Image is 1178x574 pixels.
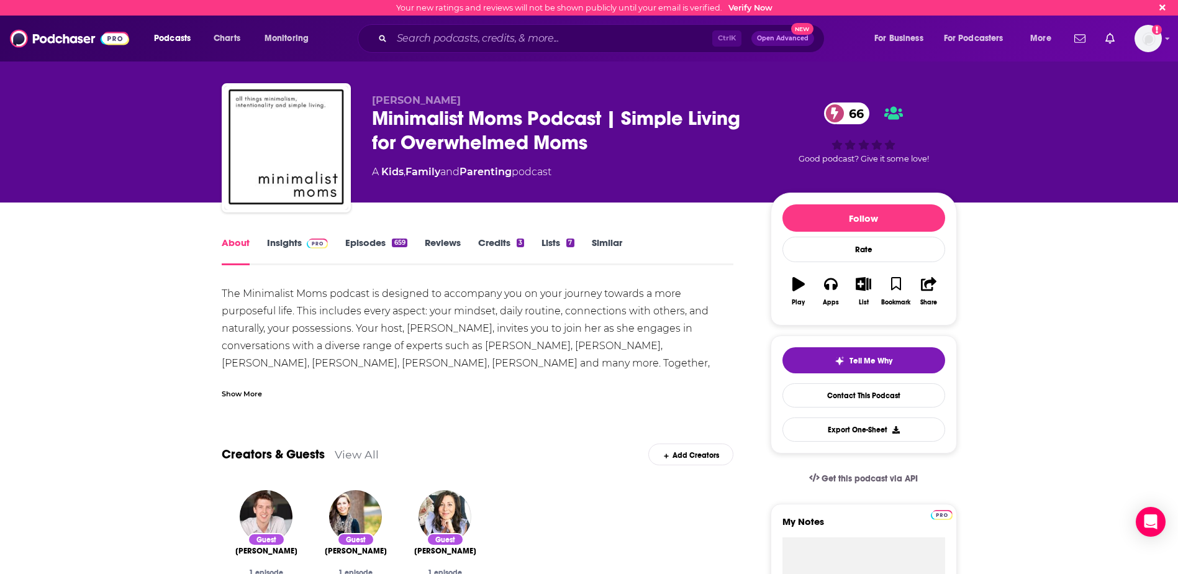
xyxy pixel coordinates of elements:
button: Share [912,269,945,314]
span: Tell Me Why [850,356,892,366]
span: Get this podcast via API [822,473,918,484]
a: Get this podcast via API [799,463,928,494]
span: Open Advanced [757,35,809,42]
button: tell me why sparkleTell Me Why [782,347,945,373]
button: Bookmark [880,269,912,314]
a: Myquillyn Smith [414,546,476,556]
img: Podchaser - Follow, Share and Rate Podcasts [10,27,129,50]
a: Lists7 [541,237,574,265]
div: A podcast [372,165,551,180]
span: and [440,166,460,178]
div: Guest [337,533,374,546]
div: Guest [427,533,464,546]
a: View All [335,448,379,461]
img: Chris Hutchins [240,490,292,543]
span: [PERSON_NAME] [325,546,387,556]
a: 66 [824,102,870,124]
div: Play [792,299,805,306]
button: open menu [866,29,939,48]
span: More [1030,30,1051,47]
div: Share [920,299,937,306]
a: About [222,237,250,265]
a: Parenting [460,166,512,178]
div: 66Good podcast? Give it some love! [771,94,957,171]
span: , [404,166,406,178]
svg: Email not verified [1152,25,1162,35]
a: Family [406,166,440,178]
span: Logged in as workman-publicity [1135,25,1162,52]
div: Search podcasts, credits, & more... [369,24,836,53]
a: Verify Now [728,3,772,12]
a: Contact This Podcast [782,383,945,408]
a: Stephanie Seferian [325,546,387,556]
a: Reviews [425,237,461,265]
a: Similar [592,237,622,265]
a: Show notifications dropdown [1069,28,1090,49]
img: Podchaser Pro [931,510,953,520]
button: Export One-Sheet [782,417,945,442]
img: Podchaser Pro [307,239,328,248]
a: Pro website [931,508,953,520]
img: Myquillyn Smith [419,490,471,543]
label: My Notes [782,516,945,537]
a: InsightsPodchaser Pro [267,237,328,265]
div: 659 [392,239,407,247]
img: tell me why sparkle [835,356,845,366]
div: Bookmark [881,299,910,306]
div: Open Intercom Messenger [1136,507,1166,537]
div: Your new ratings and reviews will not be shown publicly until your email is verified. [396,3,772,12]
span: Podcasts [154,30,191,47]
span: New [791,23,813,35]
img: User Profile [1135,25,1162,52]
img: Stephanie Seferian [329,490,382,543]
button: open menu [256,29,325,48]
span: [PERSON_NAME] [414,546,476,556]
button: open menu [145,29,207,48]
div: List [859,299,869,306]
div: 3 [517,239,524,247]
button: Show profile menu [1135,25,1162,52]
a: Chris Hutchins [235,546,297,556]
a: Credits3 [478,237,524,265]
button: Follow [782,204,945,232]
div: Rate [782,237,945,262]
a: Charts [206,29,248,48]
span: Monitoring [265,30,309,47]
a: Episodes659 [345,237,407,265]
div: Add Creators [648,444,733,465]
button: open menu [936,29,1022,48]
span: Good podcast? Give it some love! [799,154,929,163]
button: Play [782,269,815,314]
button: open menu [1022,29,1067,48]
span: Charts [214,30,240,47]
span: Ctrl K [712,30,741,47]
button: Open AdvancedNew [751,31,814,46]
div: Guest [248,533,285,546]
img: Minimalist Moms Podcast | Simple Living for Overwhelmed Moms [224,86,348,210]
a: Show notifications dropdown [1100,28,1120,49]
button: List [847,269,879,314]
span: [PERSON_NAME] [235,546,297,556]
span: 66 [836,102,870,124]
a: Kids [381,166,404,178]
div: The Minimalist Moms podcast is designed to accompany you on your journey towards a more purposefu... [222,285,734,389]
div: 7 [566,239,574,247]
span: For Podcasters [944,30,1004,47]
input: Search podcasts, credits, & more... [392,29,712,48]
div: Apps [823,299,839,306]
a: Creators & Guests [222,447,325,462]
span: [PERSON_NAME] [372,94,461,106]
button: Apps [815,269,847,314]
span: For Business [874,30,923,47]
